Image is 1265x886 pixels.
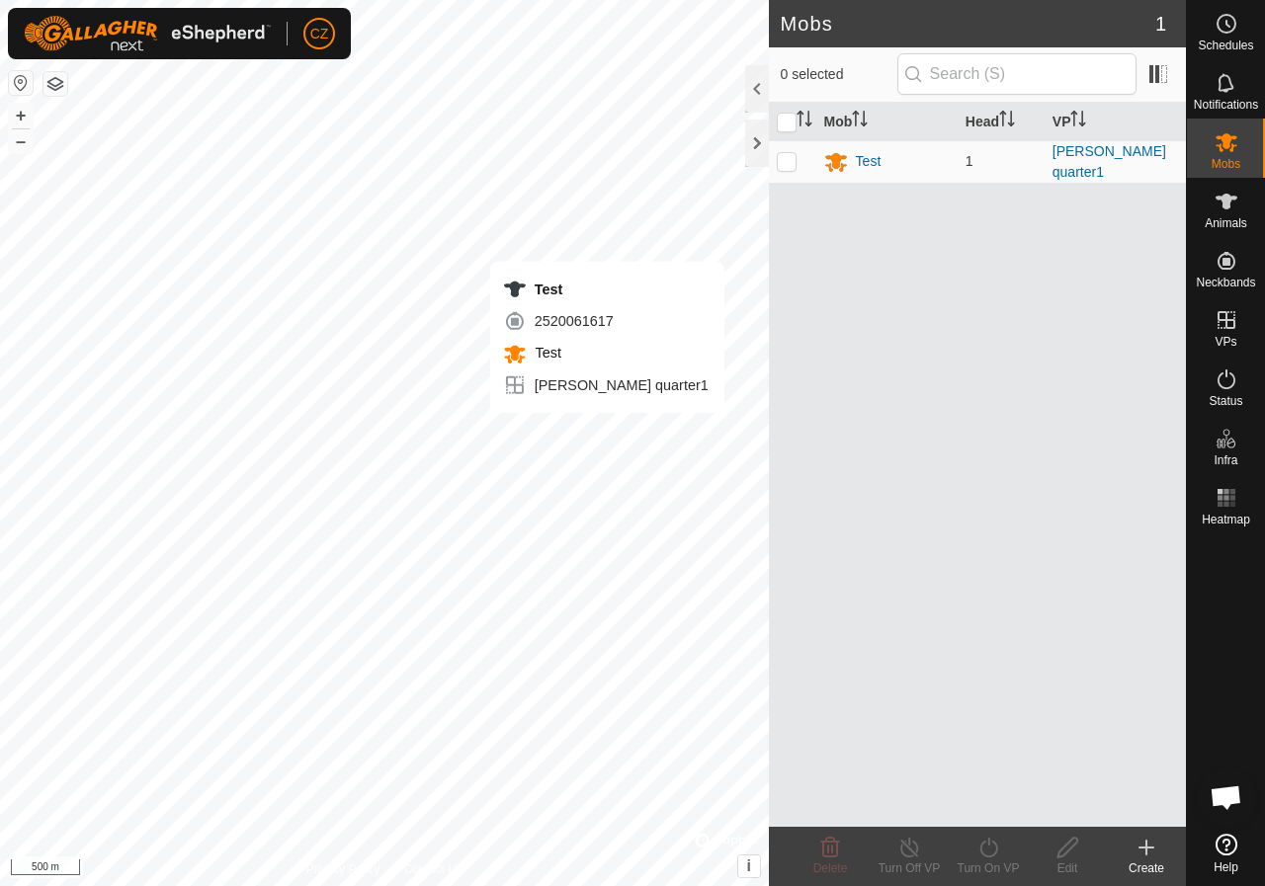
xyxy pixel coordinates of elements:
p-sorticon: Activate to sort [999,114,1015,129]
span: Status [1209,395,1242,407]
p-sorticon: Activate to sort [797,114,812,129]
div: [PERSON_NAME] quarter1 [503,373,709,397]
div: Create [1107,859,1186,877]
span: Delete [813,861,848,875]
span: Animals [1205,217,1247,229]
span: Heatmap [1202,514,1250,525]
p-sorticon: Activate to sort [852,114,868,129]
h2: Mobs [781,12,1155,36]
div: 2520061617 [503,309,709,333]
span: 0 selected [781,64,897,85]
div: Test [856,151,882,172]
div: Test [503,278,709,301]
th: Mob [816,103,958,141]
img: Gallagher Logo [24,16,271,51]
button: – [9,129,33,153]
button: + [9,104,33,127]
th: Head [958,103,1045,141]
input: Search (S) [897,53,1137,95]
span: Help [1214,861,1238,873]
a: [PERSON_NAME] quarter1 [1053,143,1166,180]
span: 1 [1155,9,1166,39]
span: Test [531,345,561,361]
div: Turn Off VP [870,859,949,877]
button: Map Layers [43,72,67,96]
p-sorticon: Activate to sort [1070,114,1086,129]
th: VP [1045,103,1186,141]
span: i [746,857,750,874]
div: Turn On VP [949,859,1028,877]
span: 1 [966,153,973,169]
button: i [738,855,760,877]
span: Mobs [1212,158,1240,170]
span: Neckbands [1196,277,1255,288]
a: Help [1187,826,1265,881]
span: Schedules [1198,40,1253,51]
span: Notifications [1194,99,1258,111]
span: CZ [310,24,329,44]
div: Open chat [1197,767,1256,827]
div: Edit [1028,859,1107,877]
button: Reset Map [9,71,33,95]
a: Contact Us [403,860,462,878]
span: VPs [1215,336,1236,348]
a: Privacy Policy [306,860,380,878]
span: Infra [1214,454,1237,466]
